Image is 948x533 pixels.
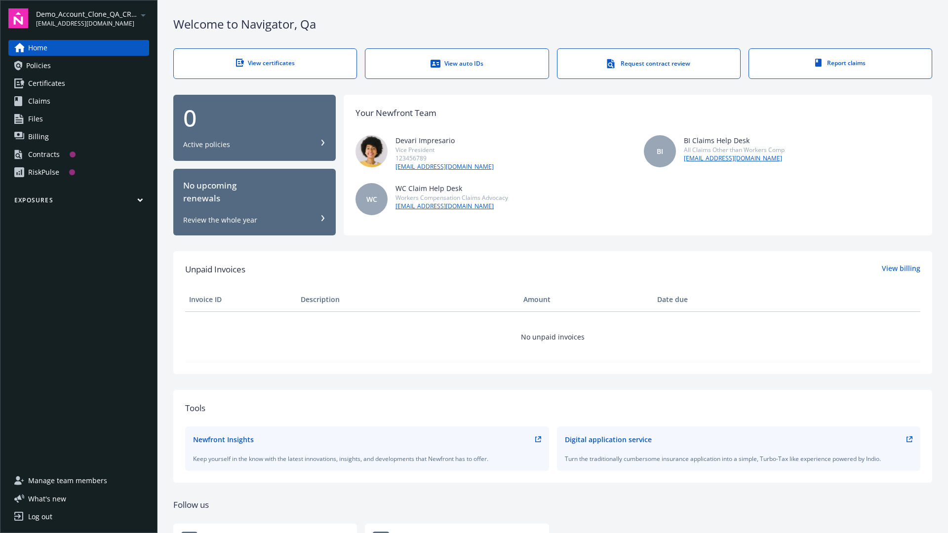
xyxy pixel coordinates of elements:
[28,76,65,91] span: Certificates
[8,494,82,504] button: What's new
[355,135,388,167] img: photo
[173,498,932,511] div: Follow us
[183,179,326,205] div: No upcoming renewals
[657,146,663,156] span: BI
[385,59,528,69] div: View auto IDs
[36,8,149,28] button: Demo_Account_Clone_QA_CR_Tests_Prospect[EMAIL_ADDRESS][DOMAIN_NAME]arrowDropDown
[749,48,932,79] a: Report claims
[395,162,494,171] a: [EMAIL_ADDRESS][DOMAIN_NAME]
[28,40,47,56] span: Home
[185,402,920,415] div: Tools
[8,129,149,145] a: Billing
[28,164,59,180] div: RiskPulse
[28,147,60,162] div: Contracts
[565,455,913,463] div: Turn the traditionally cumbersome insurance application into a simple, Turbo-Tax like experience ...
[297,288,519,311] th: Description
[395,146,494,154] div: Vice President
[36,19,137,28] span: [EMAIL_ADDRESS][DOMAIN_NAME]
[395,183,508,193] div: WC Claim Help Desk
[28,111,43,127] span: Files
[8,164,149,180] a: RiskPulse
[684,154,785,163] a: [EMAIL_ADDRESS][DOMAIN_NAME]
[557,48,741,79] a: Request contract review
[173,95,336,161] button: 0Active policies
[565,434,652,445] div: Digital application service
[28,129,49,145] span: Billing
[183,140,230,150] div: Active policies
[8,147,149,162] a: Contracts
[28,494,66,504] span: What ' s new
[366,194,377,204] span: WC
[28,93,50,109] span: Claims
[185,263,245,276] span: Unpaid Invoices
[395,193,508,202] div: Workers Compensation Claims Advocacy
[882,263,920,276] a: View billing
[684,146,785,154] div: All Claims Other than Workers Comp
[395,135,494,146] div: Devari Impresario
[395,202,508,211] a: [EMAIL_ADDRESS][DOMAIN_NAME]
[8,76,149,91] a: Certificates
[8,93,149,109] a: Claims
[28,509,52,525] div: Log out
[395,154,494,162] div: 123456789
[193,455,541,463] div: Keep yourself in the know with the latest innovations, insights, and developments that Newfront h...
[137,9,149,21] a: arrowDropDown
[173,16,932,33] div: Welcome to Navigator , Qa
[519,288,653,311] th: Amount
[193,434,254,445] div: Newfront Insights
[173,169,336,235] button: No upcomingrenewalsReview the whole year
[185,311,920,362] td: No unpaid invoices
[8,40,149,56] a: Home
[28,473,107,489] span: Manage team members
[8,8,28,28] img: navigator-logo.svg
[653,288,765,311] th: Date due
[8,473,149,489] a: Manage team members
[8,196,149,208] button: Exposures
[769,59,912,67] div: Report claims
[684,135,785,146] div: BI Claims Help Desk
[185,288,297,311] th: Invoice ID
[365,48,549,79] a: View auto IDs
[36,9,137,19] span: Demo_Account_Clone_QA_CR_Tests_Prospect
[183,106,326,130] div: 0
[183,215,257,225] div: Review the whole year
[8,58,149,74] a: Policies
[577,59,720,69] div: Request contract review
[173,48,357,79] a: View certificates
[194,59,337,67] div: View certificates
[355,107,436,119] div: Your Newfront Team
[8,111,149,127] a: Files
[26,58,51,74] span: Policies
